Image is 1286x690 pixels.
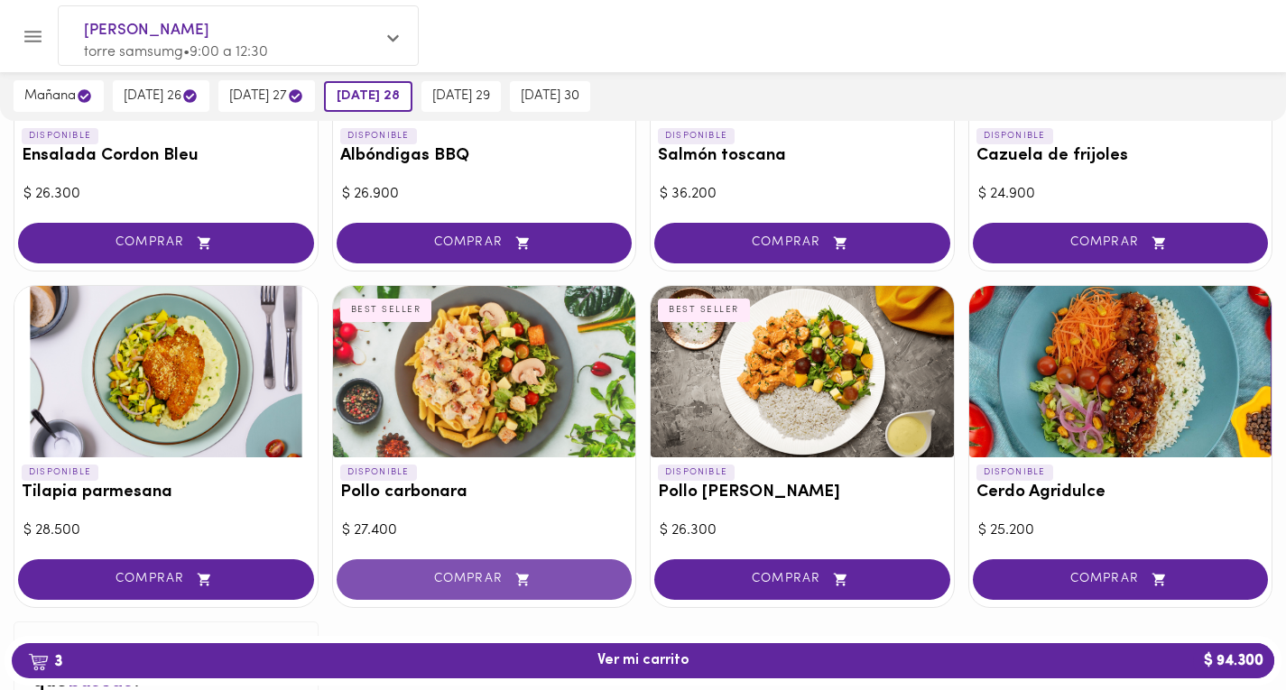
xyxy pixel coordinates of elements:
[510,81,590,112] button: [DATE] 30
[18,559,314,600] button: COMPRAR
[597,652,689,669] span: Ver mi carrito
[976,147,1265,166] h3: Cazuela de frijoles
[973,559,1269,600] button: COMPRAR
[1181,585,1268,672] iframe: Messagebird Livechat Widget
[973,223,1269,263] button: COMPRAR
[340,465,417,481] p: DISPONIBLE
[24,87,93,105] span: mañana
[14,286,318,457] div: Tilapia parmesana
[337,88,400,105] span: [DATE] 28
[978,184,1263,205] div: $ 24.900
[14,80,104,112] button: mañana
[84,19,375,42] span: [PERSON_NAME]
[22,465,98,481] p: DISPONIBLE
[22,147,310,166] h3: Ensalada Cordon Bleu
[658,128,735,144] p: DISPONIBLE
[658,483,947,502] h3: Pollo [PERSON_NAME]
[218,80,315,112] button: [DATE] 27
[677,572,928,587] span: COMPRAR
[654,559,950,600] button: COMPRAR
[342,520,627,541] div: $ 27.400
[333,286,636,457] div: Pollo carbonara
[23,520,309,541] div: $ 28.500
[23,184,309,205] div: $ 26.300
[995,572,1246,587] span: COMPRAR
[677,235,928,251] span: COMPRAR
[324,81,412,112] button: [DATE] 28
[340,299,432,322] div: BEST SELLER
[22,483,310,502] h3: Tilapia parmesana
[658,299,750,322] div: BEST SELLER
[359,235,610,251] span: COMPRAR
[995,235,1246,251] span: COMPRAR
[969,286,1272,457] div: Cerdo Agridulce
[976,465,1053,481] p: DISPONIBLE
[41,235,291,251] span: COMPRAR
[340,128,417,144] p: DISPONIBLE
[658,147,947,166] h3: Salmón toscana
[28,653,49,671] img: cart.png
[660,520,945,541] div: $ 26.300
[978,520,1263,541] div: $ 25.200
[41,572,291,587] span: COMPRAR
[342,184,627,205] div: $ 26.900
[84,45,268,60] span: torre samsumg • 9:00 a 12:30
[658,465,735,481] p: DISPONIBLE
[521,88,579,105] span: [DATE] 30
[359,572,610,587] span: COMPRAR
[229,87,304,105] span: [DATE] 27
[124,87,199,105] span: [DATE] 26
[654,223,950,263] button: COMPRAR
[976,128,1053,144] p: DISPONIBLE
[421,81,501,112] button: [DATE] 29
[651,286,954,457] div: Pollo Tikka Massala
[337,559,633,600] button: COMPRAR
[976,483,1265,502] h3: Cerdo Agridulce
[11,14,55,59] button: Menu
[18,223,314,263] button: COMPRAR
[17,649,73,673] b: 3
[660,184,945,205] div: $ 36.200
[22,128,98,144] p: DISPONIBLE
[12,643,1274,678] button: 3Ver mi carrito$ 94.300
[340,483,629,502] h3: Pollo carbonara
[340,147,629,166] h3: Albóndigas BBQ
[432,88,490,105] span: [DATE] 29
[113,80,209,112] button: [DATE] 26
[337,223,633,263] button: COMPRAR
